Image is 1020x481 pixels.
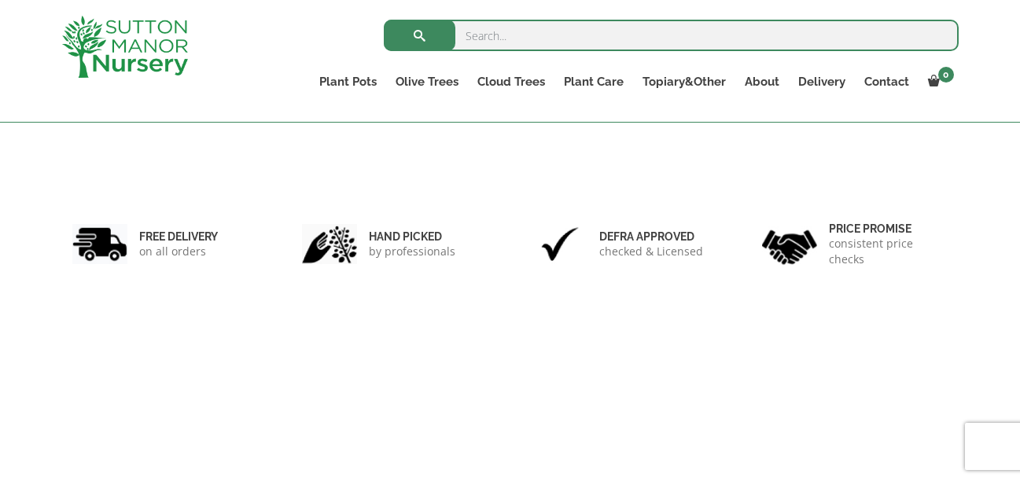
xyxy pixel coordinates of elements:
[789,71,855,93] a: Delivery
[139,244,218,259] p: on all orders
[369,229,455,244] h6: hand picked
[919,71,959,93] a: 0
[554,71,633,93] a: Plant Care
[762,220,817,268] img: 4.jpg
[735,71,789,93] a: About
[72,224,127,264] img: 1.jpg
[633,71,735,93] a: Topiary&Other
[855,71,919,93] a: Contact
[384,20,959,51] input: Search...
[369,244,455,259] p: by professionals
[386,71,468,93] a: Olive Trees
[599,244,703,259] p: checked & Licensed
[302,224,357,264] img: 2.jpg
[938,67,954,83] span: 0
[310,71,386,93] a: Plant Pots
[829,236,948,267] p: consistent price checks
[139,229,218,244] h6: FREE DELIVERY
[599,229,703,244] h6: Defra approved
[829,222,948,236] h6: Price promise
[468,71,554,93] a: Cloud Trees
[532,224,587,264] img: 3.jpg
[62,16,188,78] img: logo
